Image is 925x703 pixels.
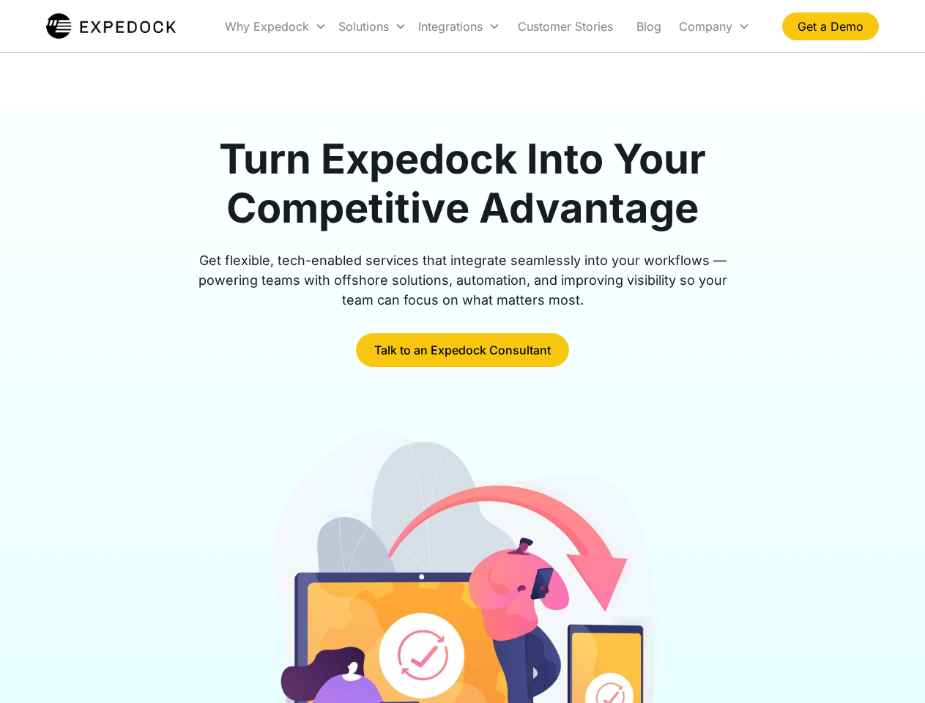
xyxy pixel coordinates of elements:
[625,1,673,51] a: Blog
[852,633,925,703] iframe: Chat Widget
[782,12,879,40] a: Get a Demo
[338,19,389,34] div: Solutions
[333,1,412,51] div: Solutions
[225,19,309,34] div: Why Expedock
[182,250,744,310] div: Get flexible, tech-enabled services that integrate seamlessly into your workflows — powering team...
[219,1,333,51] div: Why Expedock
[673,1,756,51] div: Company
[679,19,732,34] div: Company
[412,1,506,51] div: Integrations
[356,333,569,367] a: Talk to an Expedock Consultant
[182,135,744,233] h1: Turn Expedock Into Your Competitive Advantage
[46,12,176,41] a: home
[506,1,625,51] a: Customer Stories
[46,12,176,41] img: Expedock Logo
[418,19,483,34] div: Integrations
